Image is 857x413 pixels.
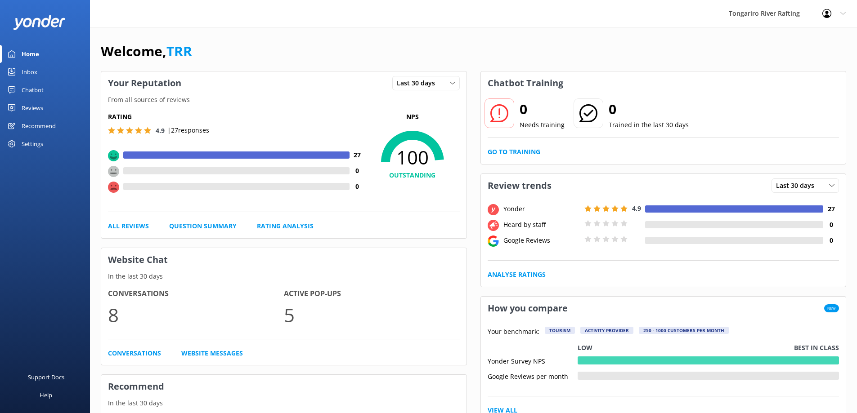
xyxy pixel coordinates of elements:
div: Tourism [545,327,575,334]
a: Question Summary [169,221,237,231]
div: Heard by staff [501,220,582,230]
div: Home [22,45,39,63]
a: Rating Analysis [257,221,314,231]
p: In the last 30 days [101,271,467,281]
a: Analyse Ratings [488,270,546,280]
p: NPS [365,112,460,122]
p: Trained in the last 30 days [609,120,689,130]
p: | 27 responses [167,125,209,135]
span: 4.9 [156,126,165,135]
p: Needs training [520,120,565,130]
h3: Website Chat [101,248,467,271]
div: Inbox [22,63,37,81]
h5: Rating [108,112,365,122]
h4: Active Pop-ups [284,288,460,300]
h4: Conversations [108,288,284,300]
a: Website Messages [181,348,243,358]
div: Settings [22,135,43,153]
div: Chatbot [22,81,44,99]
p: Your benchmark: [488,327,539,338]
h2: 0 [609,98,689,120]
p: Low [578,343,592,353]
h3: Your Reputation [101,71,188,95]
span: Last 30 days [776,181,820,191]
div: 250 - 1000 customers per month [639,327,729,334]
p: 8 [108,300,284,330]
div: Help [40,386,52,404]
h4: 0 [350,182,365,191]
div: Support Docs [28,368,64,386]
p: In the last 30 days [101,398,467,408]
h3: Review trends [481,174,558,197]
span: 100 [365,146,460,169]
a: Go to Training [488,147,540,157]
div: Recommend [22,117,56,135]
h4: 0 [823,235,839,245]
h4: 0 [823,220,839,230]
h4: 27 [823,204,839,214]
p: Best in class [794,343,839,353]
a: TRR [166,42,192,60]
div: Yonder [501,204,582,214]
span: Last 30 days [397,78,440,88]
p: From all sources of reviews [101,95,467,105]
img: yonder-white-logo.png [13,15,65,30]
div: Reviews [22,99,43,117]
div: Yonder Survey NPS [488,356,578,364]
a: All Reviews [108,221,149,231]
div: Google Reviews [501,235,582,245]
h3: Chatbot Training [481,71,570,95]
div: Activity Provider [580,327,633,334]
h4: 27 [350,150,365,160]
h3: Recommend [101,375,467,398]
p: 5 [284,300,460,330]
div: Google Reviews per month [488,372,578,380]
span: New [824,304,839,312]
h1: Welcome, [101,40,192,62]
span: 4.9 [632,204,641,213]
h3: How you compare [481,297,574,320]
a: Conversations [108,348,161,358]
h2: 0 [520,98,565,120]
h4: 0 [350,166,365,176]
h4: OUTSTANDING [365,170,460,180]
